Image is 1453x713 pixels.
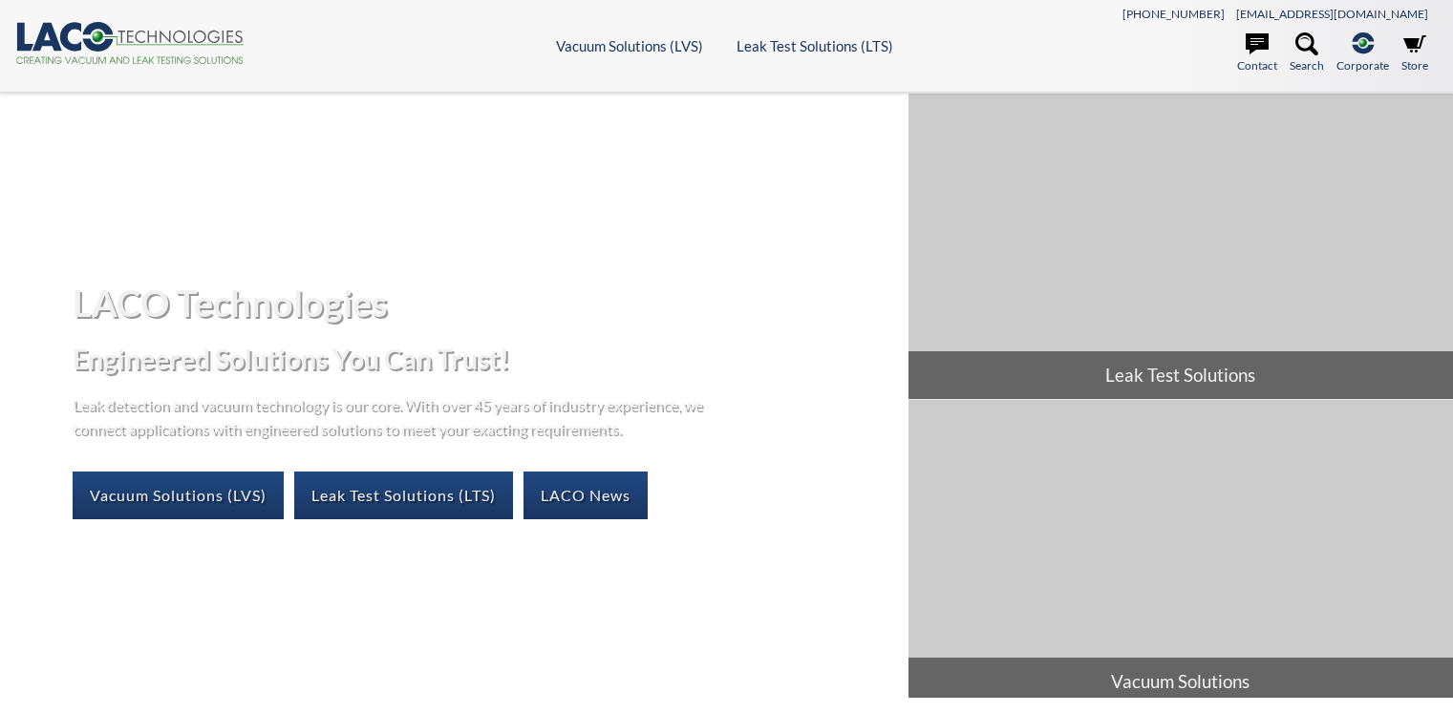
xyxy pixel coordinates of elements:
[1290,32,1324,74] a: Search
[1401,32,1428,74] a: Store
[1236,7,1428,21] a: [EMAIL_ADDRESS][DOMAIN_NAME]
[908,94,1453,399] a: Leak Test Solutions
[908,351,1453,399] span: Leak Test Solutions
[294,472,513,519] a: Leak Test Solutions (LTS)
[1237,32,1277,74] a: Contact
[73,392,713,441] p: Leak detection and vacuum technology is our core. With over 45 years of industry experience, we c...
[73,342,893,377] h2: Engineered Solutions You Can Trust!
[908,658,1453,705] span: Vacuum Solutions
[73,472,284,519] a: Vacuum Solutions (LVS)
[908,400,1453,705] a: Vacuum Solutions
[1336,56,1389,74] span: Corporate
[556,37,703,54] a: Vacuum Solutions (LVS)
[737,37,893,54] a: Leak Test Solutions (LTS)
[524,472,648,519] a: LACO News
[73,280,893,326] h1: LACO Technologies
[1122,7,1225,21] a: [PHONE_NUMBER]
